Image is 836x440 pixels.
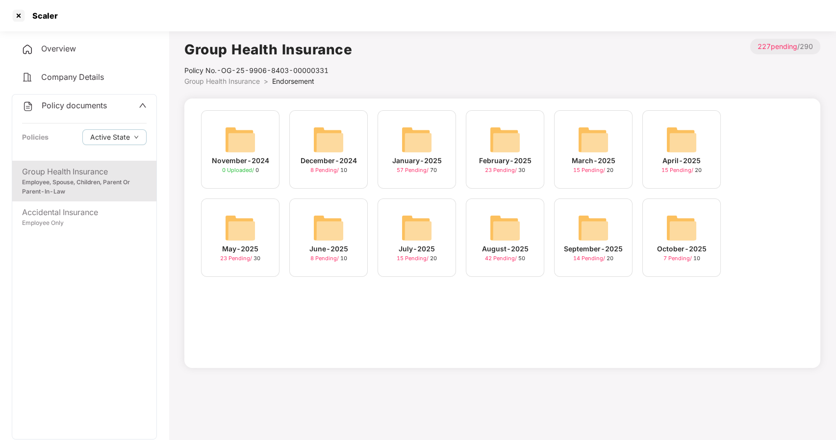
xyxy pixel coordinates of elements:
[401,124,432,155] img: svg+xml;base64,PHN2ZyB4bWxucz0iaHR0cDovL3d3dy53My5vcmcvMjAwMC9zdmciIHdpZHRoPSI2NCIgaGVpZ2h0PSI2NC...
[401,212,432,244] img: svg+xml;base64,PHN2ZyB4bWxucz0iaHR0cDovL3d3dy53My5vcmcvMjAwMC9zdmciIHdpZHRoPSI2NCIgaGVpZ2h0PSI2NC...
[41,44,76,53] span: Overview
[225,124,256,155] img: svg+xml;base64,PHN2ZyB4bWxucz0iaHR0cDovL3d3dy53My5vcmcvMjAwMC9zdmciIHdpZHRoPSI2NCIgaGVpZ2h0PSI2NC...
[482,244,529,254] div: August-2025
[22,219,147,228] div: Employee Only
[310,254,347,263] div: 10
[82,129,147,145] button: Active Statedown
[225,212,256,244] img: svg+xml;base64,PHN2ZyB4bWxucz0iaHR0cDovL3d3dy53My5vcmcvMjAwMC9zdmciIHdpZHRoPSI2NCIgaGVpZ2h0PSI2NC...
[222,166,259,174] div: 0
[309,244,348,254] div: June-2025
[573,254,613,263] div: 20
[578,124,609,155] img: svg+xml;base64,PHN2ZyB4bWxucz0iaHR0cDovL3d3dy53My5vcmcvMjAwMC9zdmciIHdpZHRoPSI2NCIgaGVpZ2h0PSI2NC...
[485,167,518,173] span: 23 Pending /
[310,167,340,173] span: 8 Pending /
[22,166,147,178] div: Group Health Insurance
[573,167,607,173] span: 15 Pending /
[184,65,352,76] div: Policy No.- OG-25-9906-8403-00000331
[661,167,695,173] span: 15 Pending /
[313,124,344,155] img: svg+xml;base64,PHN2ZyB4bWxucz0iaHR0cDovL3d3dy53My5vcmcvMjAwMC9zdmciIHdpZHRoPSI2NCIgaGVpZ2h0PSI2NC...
[134,135,139,140] span: down
[22,178,147,196] div: Employee, Spouse, Children, Parent Or Parent-In-Law
[22,100,34,112] img: svg+xml;base64,PHN2ZyB4bWxucz0iaHR0cDovL3d3dy53My5vcmcvMjAwMC9zdmciIHdpZHRoPSIyNCIgaGVpZ2h0PSIyNC...
[657,244,707,254] div: October-2025
[22,132,49,143] div: Policies
[758,42,797,50] span: 227 pending
[397,166,437,174] div: 70
[272,77,314,85] span: Endorsement
[750,39,820,54] p: / 290
[663,255,693,262] span: 7 Pending /
[661,166,702,174] div: 20
[489,124,521,155] img: svg+xml;base64,PHN2ZyB4bWxucz0iaHR0cDovL3d3dy53My5vcmcvMjAwMC9zdmciIHdpZHRoPSI2NCIgaGVpZ2h0PSI2NC...
[222,167,255,173] span: 0 Uploaded /
[42,100,107,110] span: Policy documents
[139,101,147,109] span: up
[489,212,521,244] img: svg+xml;base64,PHN2ZyB4bWxucz0iaHR0cDovL3d3dy53My5vcmcvMjAwMC9zdmciIHdpZHRoPSI2NCIgaGVpZ2h0PSI2NC...
[397,255,430,262] span: 15 Pending /
[222,244,258,254] div: May-2025
[184,39,352,60] h1: Group Health Insurance
[301,155,357,166] div: December-2024
[573,166,613,174] div: 20
[220,255,253,262] span: 23 Pending /
[310,166,347,174] div: 10
[220,254,260,263] div: 30
[662,155,701,166] div: April-2025
[573,255,607,262] span: 14 Pending /
[666,124,697,155] img: svg+xml;base64,PHN2ZyB4bWxucz0iaHR0cDovL3d3dy53My5vcmcvMjAwMC9zdmciIHdpZHRoPSI2NCIgaGVpZ2h0PSI2NC...
[397,167,430,173] span: 57 Pending /
[90,132,130,143] span: Active State
[666,212,697,244] img: svg+xml;base64,PHN2ZyB4bWxucz0iaHR0cDovL3d3dy53My5vcmcvMjAwMC9zdmciIHdpZHRoPSI2NCIgaGVpZ2h0PSI2NC...
[572,155,615,166] div: March-2025
[22,44,33,55] img: svg+xml;base64,PHN2ZyB4bWxucz0iaHR0cDovL3d3dy53My5vcmcvMjAwMC9zdmciIHdpZHRoPSIyNCIgaGVpZ2h0PSIyNC...
[313,212,344,244] img: svg+xml;base64,PHN2ZyB4bWxucz0iaHR0cDovL3d3dy53My5vcmcvMjAwMC9zdmciIHdpZHRoPSI2NCIgaGVpZ2h0PSI2NC...
[399,244,435,254] div: July-2025
[485,254,525,263] div: 50
[578,212,609,244] img: svg+xml;base64,PHN2ZyB4bWxucz0iaHR0cDovL3d3dy53My5vcmcvMjAwMC9zdmciIHdpZHRoPSI2NCIgaGVpZ2h0PSI2NC...
[485,166,525,174] div: 30
[397,254,437,263] div: 20
[663,254,700,263] div: 10
[184,77,260,85] span: Group Health Insurance
[26,11,58,21] div: Scaler
[564,244,623,254] div: September-2025
[22,72,33,83] img: svg+xml;base64,PHN2ZyB4bWxucz0iaHR0cDovL3d3dy53My5vcmcvMjAwMC9zdmciIHdpZHRoPSIyNCIgaGVpZ2h0PSIyNC...
[310,255,340,262] span: 8 Pending /
[485,255,518,262] span: 42 Pending /
[22,206,147,219] div: Accidental Insurance
[392,155,442,166] div: January-2025
[264,77,268,85] span: >
[41,72,104,82] span: Company Details
[212,155,269,166] div: November-2024
[479,155,532,166] div: February-2025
